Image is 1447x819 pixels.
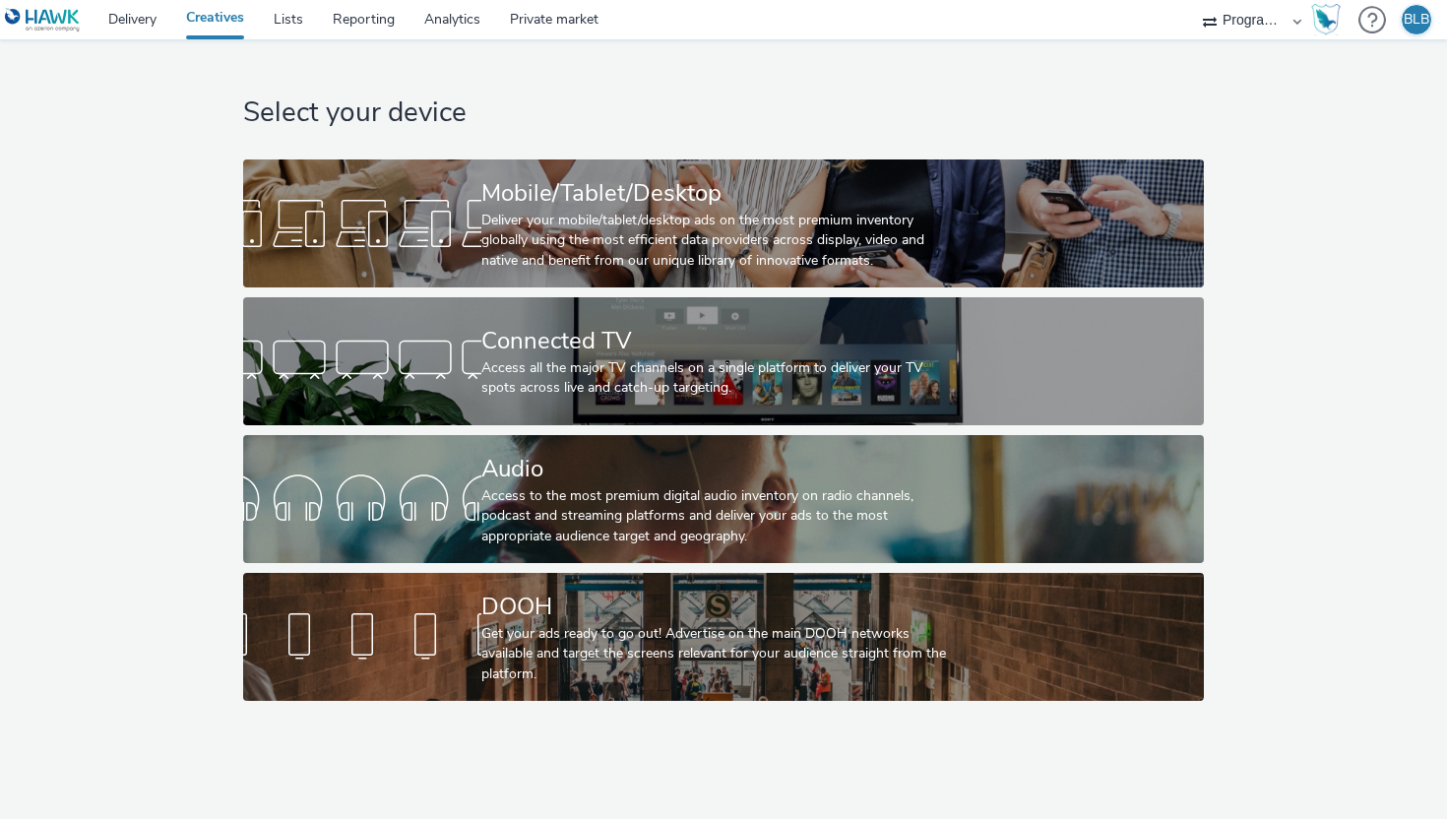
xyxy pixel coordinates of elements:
img: undefined Logo [5,8,81,32]
div: Mobile/Tablet/Desktop [481,176,958,211]
div: DOOH [481,590,958,624]
h1: Select your device [243,94,1203,132]
div: Access to the most premium digital audio inventory on radio channels, podcast and streaming platf... [481,486,958,546]
div: Connected TV [481,324,958,358]
div: Audio [481,452,958,486]
div: Access all the major TV channels on a single platform to deliver your TV spots across live and ca... [481,358,958,399]
a: Mobile/Tablet/DesktopDeliver your mobile/tablet/desktop ads on the most premium inventory globall... [243,159,1203,287]
div: Get your ads ready to go out! Advertise on the main DOOH networks available and target the screen... [481,624,958,684]
a: Connected TVAccess all the major TV channels on a single platform to deliver your TV spots across... [243,297,1203,425]
div: BLB [1404,5,1429,34]
div: Deliver your mobile/tablet/desktop ads on the most premium inventory globally using the most effi... [481,211,958,271]
a: AudioAccess to the most premium digital audio inventory on radio channels, podcast and streaming ... [243,435,1203,563]
a: Hawk Academy [1311,4,1349,35]
img: Hawk Academy [1311,4,1341,35]
a: DOOHGet your ads ready to go out! Advertise on the main DOOH networks available and target the sc... [243,573,1203,701]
